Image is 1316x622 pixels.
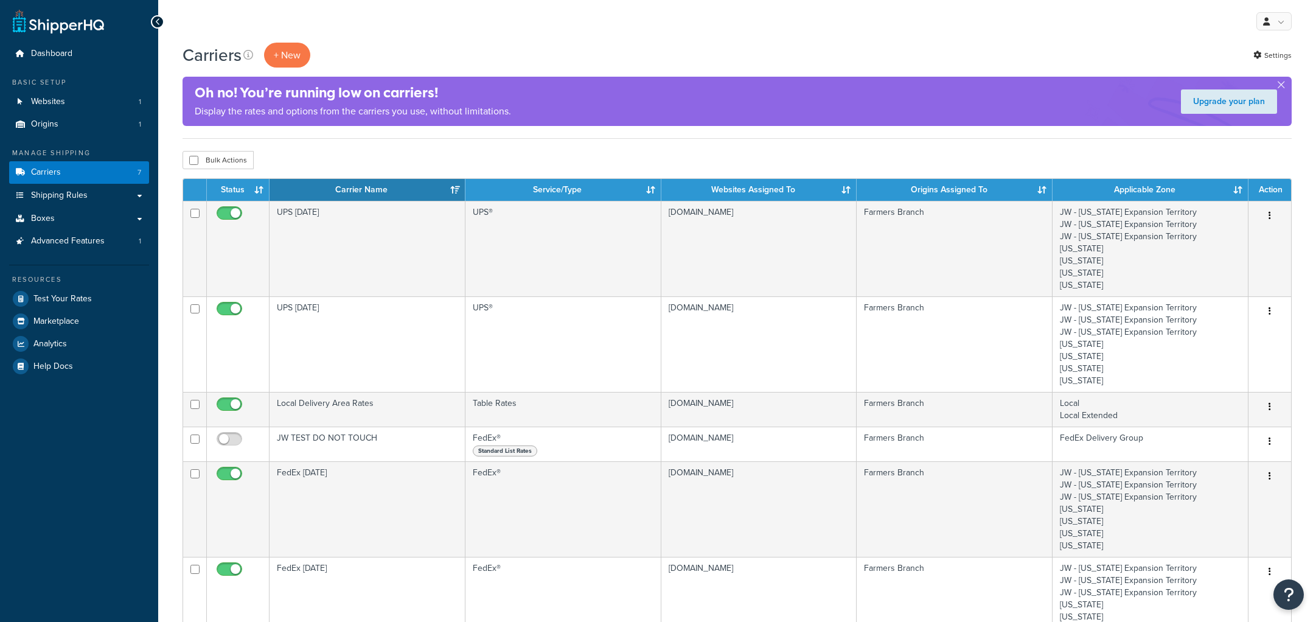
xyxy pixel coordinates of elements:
a: Dashboard [9,43,149,65]
span: Origins [31,119,58,130]
a: ShipperHQ Home [13,9,104,33]
a: Help Docs [9,355,149,377]
span: 7 [138,167,141,178]
p: Display the rates and options from the carriers you use, without limitations. [195,103,511,120]
h4: Oh no! You’re running low on carriers! [195,83,511,103]
td: Farmers Branch [857,296,1053,392]
button: Bulk Actions [183,151,254,169]
span: 1 [139,119,141,130]
td: JW - [US_STATE] Expansion Territory JW - [US_STATE] Expansion Territory JW - [US_STATE] Expansion... [1053,201,1248,296]
a: Settings [1253,47,1292,64]
span: Marketplace [33,316,79,327]
a: Analytics [9,333,149,355]
th: Applicable Zone: activate to sort column ascending [1053,179,1248,201]
span: Shipping Rules [31,190,88,201]
th: Action [1248,179,1291,201]
span: Boxes [31,214,55,224]
td: Farmers Branch [857,427,1053,461]
td: [DOMAIN_NAME] [661,427,857,461]
td: Farmers Branch [857,392,1053,427]
td: UPS [DATE] [270,201,465,296]
td: [DOMAIN_NAME] [661,296,857,392]
td: [DOMAIN_NAME] [661,461,857,557]
a: Test Your Rates [9,288,149,310]
li: Origins [9,113,149,136]
h1: Carriers [183,43,242,67]
li: Websites [9,91,149,113]
td: Farmers Branch [857,201,1053,296]
div: Manage Shipping [9,148,149,158]
th: Websites Assigned To: activate to sort column ascending [661,179,857,201]
td: UPS [DATE] [270,296,465,392]
td: [DOMAIN_NAME] [661,201,857,296]
span: 1 [139,236,141,246]
td: JW - [US_STATE] Expansion Territory JW - [US_STATE] Expansion Territory JW - [US_STATE] Expansion... [1053,296,1248,392]
th: Service/Type: activate to sort column ascending [465,179,661,201]
td: Table Rates [465,392,661,427]
td: FedEx® [465,427,661,461]
span: Help Docs [33,362,73,372]
a: Origins 1 [9,113,149,136]
a: Boxes [9,208,149,230]
td: UPS® [465,296,661,392]
span: Analytics [33,339,67,349]
td: JW TEST DO NOT TOUCH [270,427,465,461]
a: Carriers 7 [9,161,149,184]
td: FedEx® [465,461,661,557]
div: Resources [9,274,149,285]
th: Carrier Name: activate to sort column ascending [270,179,465,201]
div: Basic Setup [9,77,149,88]
span: Websites [31,97,65,107]
td: UPS® [465,201,661,296]
li: Advanced Features [9,230,149,253]
span: 1 [139,97,141,107]
a: Websites 1 [9,91,149,113]
a: Marketplace [9,310,149,332]
a: Advanced Features 1 [9,230,149,253]
td: Local Local Extended [1053,392,1248,427]
button: + New [264,43,310,68]
th: Origins Assigned To: activate to sort column ascending [857,179,1053,201]
span: Dashboard [31,49,72,59]
span: Test Your Rates [33,294,92,304]
td: FedEx Delivery Group [1053,427,1248,461]
td: FedEx [DATE] [270,461,465,557]
th: Status: activate to sort column ascending [207,179,270,201]
span: Carriers [31,167,61,178]
button: Open Resource Center [1273,579,1304,610]
td: [DOMAIN_NAME] [661,392,857,427]
td: Farmers Branch [857,461,1053,557]
a: Upgrade your plan [1181,89,1277,114]
td: JW - [US_STATE] Expansion Territory JW - [US_STATE] Expansion Territory JW - [US_STATE] Expansion... [1053,461,1248,557]
td: Local Delivery Area Rates [270,392,465,427]
li: Carriers [9,161,149,184]
span: Standard List Rates [473,446,537,456]
span: Advanced Features [31,236,105,246]
a: Shipping Rules [9,184,149,207]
